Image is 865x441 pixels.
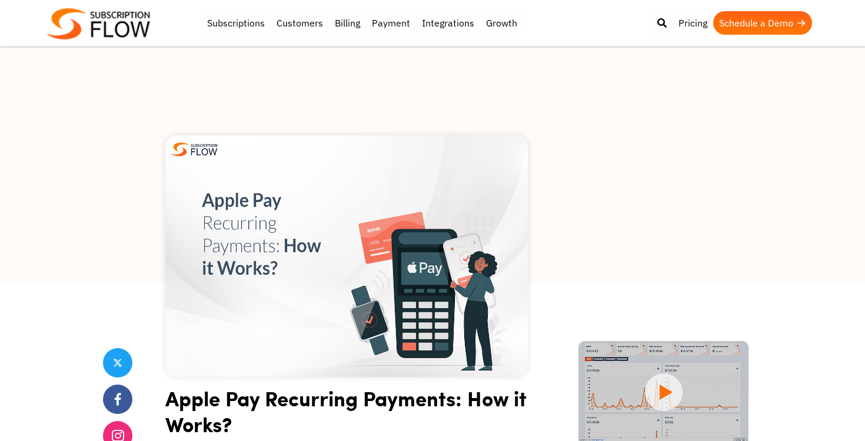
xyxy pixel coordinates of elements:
a: Integrations [416,11,480,35]
a: Growth [480,11,523,35]
a: Subscriptions [201,11,271,35]
a: Schedule a Demo [713,11,812,35]
img: Apple Pay Recurring Payments: How it Works? [165,135,528,377]
a: Customers [271,11,329,35]
a: Payment [366,11,416,35]
a: Billing [329,11,366,35]
img: Subscriptionflow [47,8,150,39]
a: Pricing [673,11,713,35]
